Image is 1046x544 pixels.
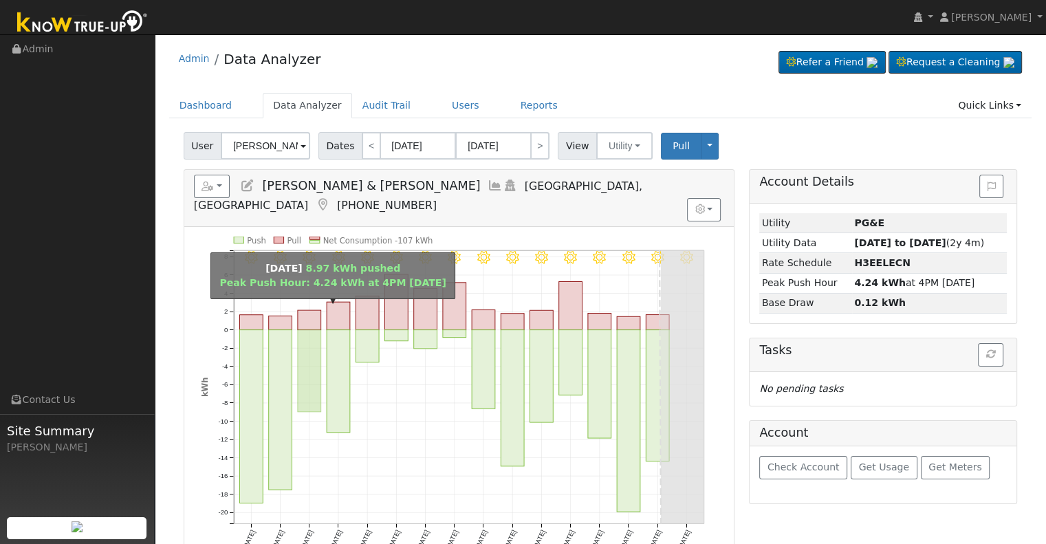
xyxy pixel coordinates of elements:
rect: onclick="" [298,310,321,330]
a: Quick Links [948,93,1032,118]
a: > [530,132,549,160]
rect: onclick="" [530,330,553,422]
button: Get Meters [921,456,990,479]
rect: onclick="" [443,283,466,330]
i: 8/15 - Clear [535,251,548,264]
rect: onclick="" [414,288,437,329]
rect: onclick="" [356,330,379,362]
rect: onclick="" [530,310,553,329]
rect: onclick="" [646,330,669,461]
text: kWh [199,377,209,397]
text: Net Consumption -107 kWh [323,235,433,245]
h5: Tasks [759,343,1007,358]
div: [PERSON_NAME] [7,440,147,455]
button: Utility [596,132,653,160]
strong: [DATE] to [DATE] [854,237,946,248]
span: [PERSON_NAME] [951,12,1032,23]
strong: ID: 16691015, authorized: 05/09/25 [854,217,884,228]
rect: onclick="" [559,330,582,395]
text: 0 [224,326,228,334]
span: Get Meters [928,461,982,472]
rect: onclick="" [356,296,379,329]
rect: onclick="" [239,315,263,330]
rect: onclick="" [327,302,350,330]
text: -14 [218,454,228,461]
i: 8/06 - Clear [274,251,287,264]
span: 8.97 kWh pushed Peak Push Hour: 4.24 kWh at 4PM [DATE] [219,263,446,288]
rect: onclick="" [617,316,640,329]
rect: onclick="" [646,314,669,329]
i: 8/17 - Clear [593,251,606,264]
rect: onclick="" [268,316,292,329]
text: Push [247,235,266,245]
img: retrieve [72,521,83,532]
text: -16 [218,472,228,479]
rect: onclick="" [384,330,408,341]
span: Get Usage [859,461,909,472]
a: Multi-Series Graph [488,179,503,193]
text: -10 [218,417,228,424]
a: Refer a Friend [778,51,886,74]
strong: 0.12 kWh [854,297,906,308]
text: -8 [222,399,228,406]
button: Refresh [978,343,1003,367]
text: 2 [224,307,228,315]
rect: onclick="" [414,330,437,349]
a: < [362,132,381,160]
i: 8/18 - Clear [622,251,635,264]
td: Utility Data [759,233,851,253]
rect: onclick="" [559,281,582,329]
span: Pull [673,140,690,151]
i: 8/09 - Clear [361,251,374,264]
h5: Account Details [759,175,1007,189]
i: 8/11 - Clear [419,251,432,264]
i: No pending tasks [759,383,843,394]
a: Data Analyzer [263,93,352,118]
i: 8/10 - Clear [390,251,403,264]
span: User [184,132,221,160]
i: 8/07 - Clear [303,251,316,264]
button: Get Usage [851,456,917,479]
i: 8/14 - Clear [506,251,519,264]
text: Pull [287,235,301,245]
i: 8/08 - Clear [331,251,345,264]
text: -4 [222,362,228,370]
img: retrieve [1003,57,1014,68]
input: Select a User [221,132,310,160]
rect: onclick="" [298,330,321,412]
span: [PERSON_NAME] & [PERSON_NAME] [262,179,480,193]
td: Peak Push Hour [759,273,851,293]
i: 8/16 - Clear [564,251,577,264]
text: -2 [222,344,228,351]
rect: onclick="" [588,330,611,438]
span: Dates [318,132,362,160]
h5: Account [759,426,808,439]
a: Data Analyzer [224,51,320,67]
text: -20 [218,508,228,516]
i: 8/12 - Clear [448,251,461,264]
td: Base Draw [759,293,851,313]
button: Check Account [759,456,847,479]
button: Issue History [979,175,1003,198]
strong: H [854,257,911,268]
a: Dashboard [169,93,243,118]
rect: onclick="" [501,314,524,330]
a: Audit Trail [352,93,421,118]
i: 8/13 - Clear [477,251,490,264]
a: Request a Cleaning [889,51,1022,74]
span: (2y 4m) [854,237,984,248]
td: Rate Schedule [759,253,851,273]
a: Users [442,93,490,118]
text: -6 [222,380,228,388]
rect: onclick="" [443,330,466,338]
rect: onclick="" [588,313,611,329]
strong: [DATE] [265,263,303,274]
a: Admin [179,53,210,64]
text: -18 [218,490,228,498]
rect: onclick="" [617,330,640,512]
rect: onclick="" [268,330,292,490]
text: -12 [218,435,228,443]
td: Utility [759,213,851,233]
td: at 4PM [DATE] [852,273,1007,293]
button: Pull [661,133,701,160]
